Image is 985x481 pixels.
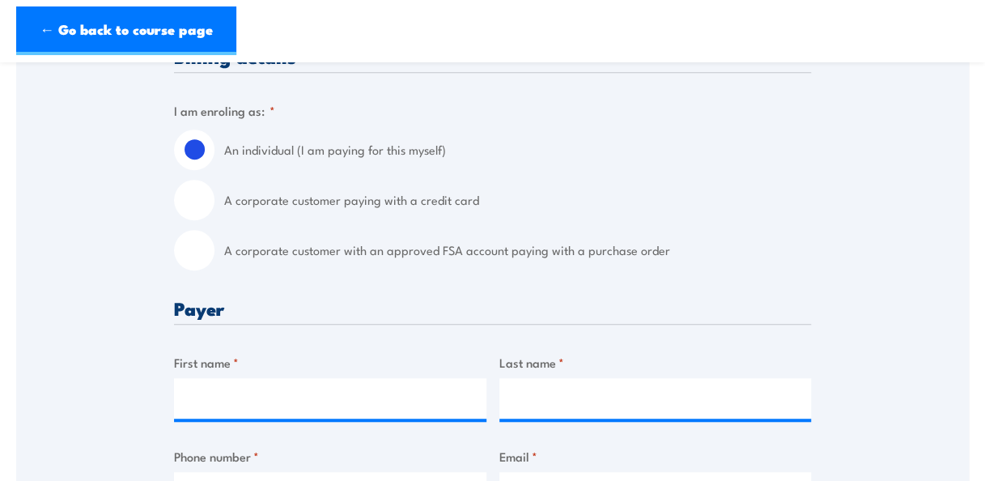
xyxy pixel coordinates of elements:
label: An individual (I am paying for this myself) [224,130,811,170]
a: ← Go back to course page [16,6,236,55]
h3: Payer [174,299,811,317]
label: Phone number [174,447,486,466]
label: A corporate customer with an approved FSA account paying with a purchase order [224,230,811,270]
h3: Billing details [174,47,811,66]
legend: I am enroling as: [174,101,275,120]
label: First name [174,353,486,372]
label: Last name [499,353,812,372]
label: Email [499,447,812,466]
label: A corporate customer paying with a credit card [224,180,811,220]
